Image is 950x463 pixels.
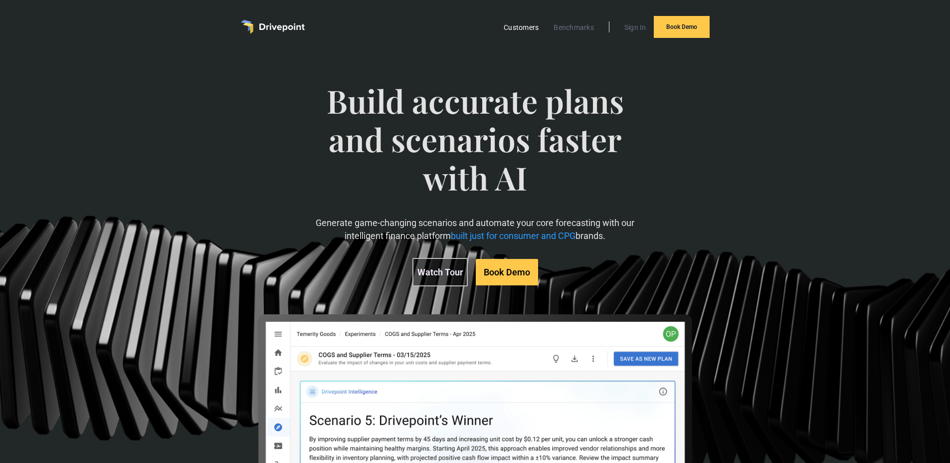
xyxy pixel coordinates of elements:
a: Book Demo [476,259,538,285]
a: Watch Tour [412,258,468,286]
a: Sign In [619,21,651,34]
span: Build accurate plans and scenarios faster with AI [311,82,639,217]
a: Customers [499,21,544,34]
a: Book Demo [654,16,710,38]
span: built just for consumer and CPG [451,231,575,241]
a: Benchmarks [549,21,599,34]
a: home [241,20,305,34]
p: Generate game-changing scenarios and automate your core forecasting with our intelligent finance ... [311,217,639,241]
